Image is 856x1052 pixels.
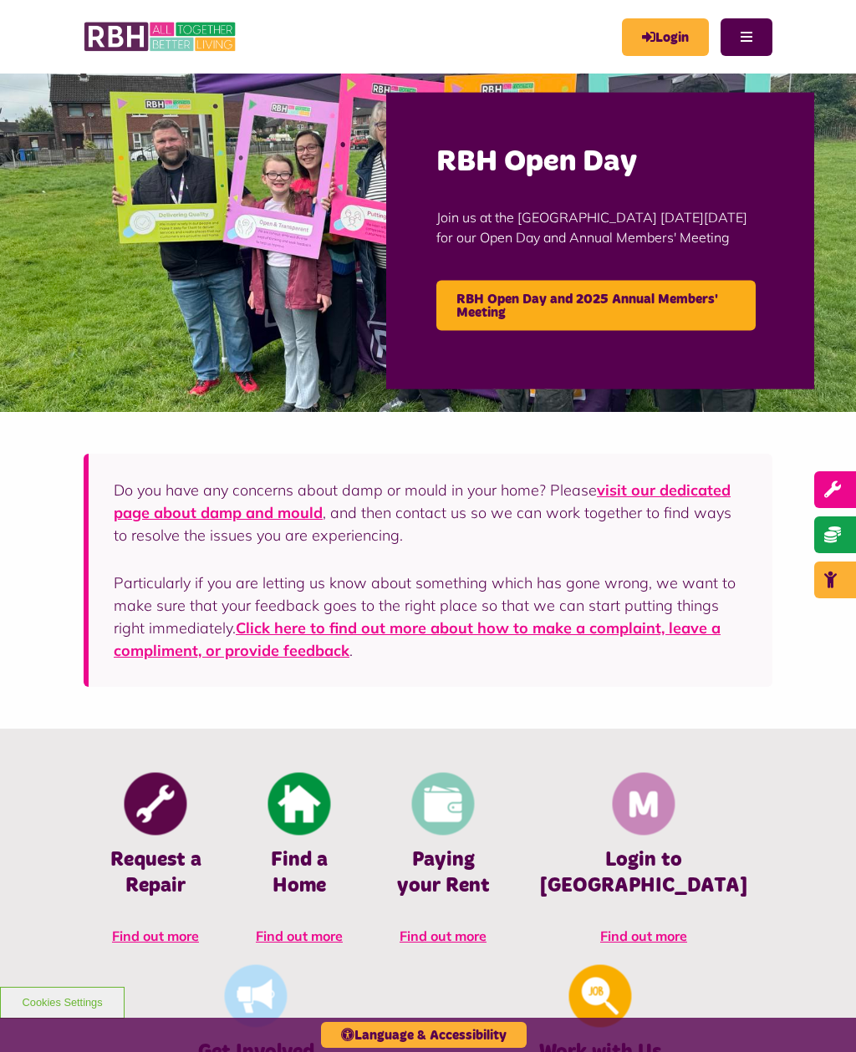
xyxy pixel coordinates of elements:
[114,618,721,660] a: Click here to find out more about how to make a complaint, leave a compliment, or provide feedback
[396,847,490,899] h4: Paying your Rent
[781,977,856,1052] iframe: Netcall Web Assistant for live chat
[622,18,709,56] a: MyRBH
[268,772,331,835] img: Find A Home
[436,281,756,331] a: RBH Open Day and 2025 Annual Members' Meeting
[400,927,487,944] span: Find out more
[114,479,747,546] p: Do you have any concerns about damp or mould in your home? Please , and then contact us so we can...
[613,772,675,835] img: Membership And Mutuality
[114,572,747,662] p: Particularly if you are letting us know about something which has gone wrong, we want to make sur...
[436,182,764,272] p: Join us at the [GEOGRAPHIC_DATA] [DATE][DATE] for our Open Day and Annual Members' Meeting
[112,927,199,944] span: Find out more
[515,770,772,963] a: Membership And Mutuality Login to [GEOGRAPHIC_DATA] Find out more
[540,847,747,899] h4: Login to [GEOGRAPHIC_DATA]
[721,18,772,56] button: Navigation
[569,965,632,1028] img: Looking For A Job
[125,772,187,835] img: Report Repair
[436,143,764,182] h2: RBH Open Day
[321,1022,527,1048] button: Language & Accessibility
[109,847,202,899] h4: Request a Repair
[256,927,343,944] span: Find out more
[371,770,515,963] a: Pay Rent Paying your Rent Find out more
[225,965,288,1028] img: Get Involved
[412,772,475,835] img: Pay Rent
[600,927,687,944] span: Find out more
[84,17,238,57] img: RBH
[84,770,227,963] a: Report Repair Request a Repair Find out more
[252,847,346,899] h4: Find a Home
[114,480,731,522] a: visit our dedicated page about damp and mould
[227,770,371,963] a: Find A Home Find a Home Find out more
